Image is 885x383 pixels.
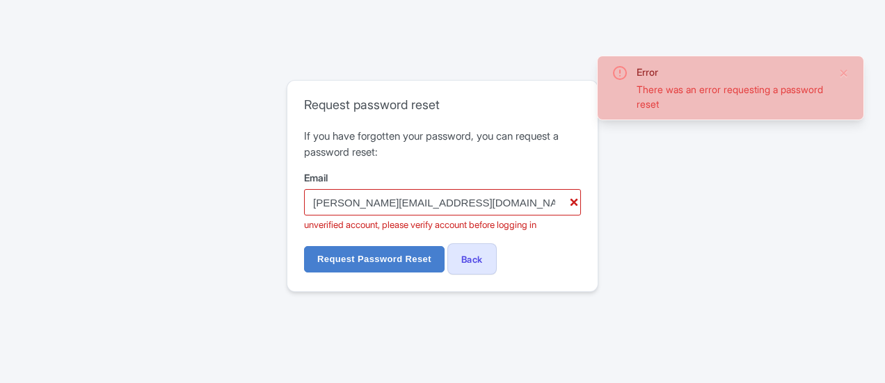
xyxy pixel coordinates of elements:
div: unverified account, please verify account before logging in [304,218,581,232]
p: If you have forgotten your password, you can request a password reset: [304,129,581,160]
input: username@example.com [304,189,581,215]
div: Error [637,65,827,79]
label: Email [304,170,581,185]
button: Close [838,65,850,81]
a: Back [447,243,497,275]
input: Request Password Reset [304,246,445,272]
div: There was an error requesting a password reset [637,82,827,111]
h2: Request password reset [304,97,581,113]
